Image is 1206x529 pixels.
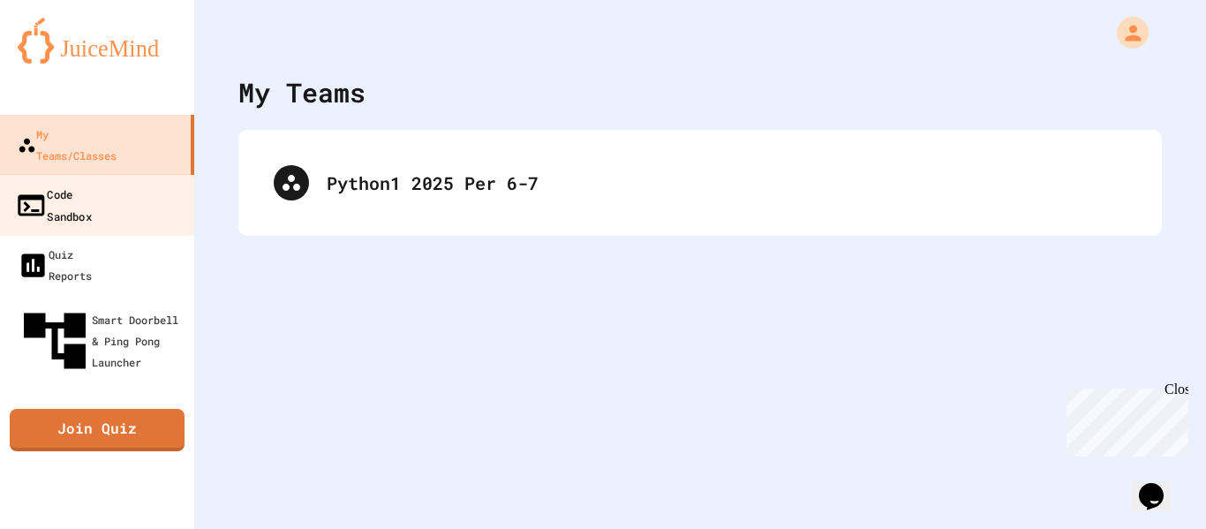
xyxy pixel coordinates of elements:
a: Join Quiz [10,409,185,451]
div: Quiz Reports [18,244,92,286]
div: My Teams [238,72,366,112]
div: Chat with us now!Close [7,7,122,112]
div: My Teams/Classes [18,124,117,166]
img: logo-orange.svg [18,18,177,64]
div: Python1 2025 Per 6-7 [327,170,1127,196]
iframe: chat widget [1132,458,1188,511]
div: Smart Doorbell & Ping Pong Launcher [18,304,187,378]
div: Python1 2025 Per 6-7 [256,147,1144,218]
iframe: chat widget [1059,382,1188,457]
div: My Account [1098,12,1153,53]
div: Code Sandbox [15,183,92,226]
